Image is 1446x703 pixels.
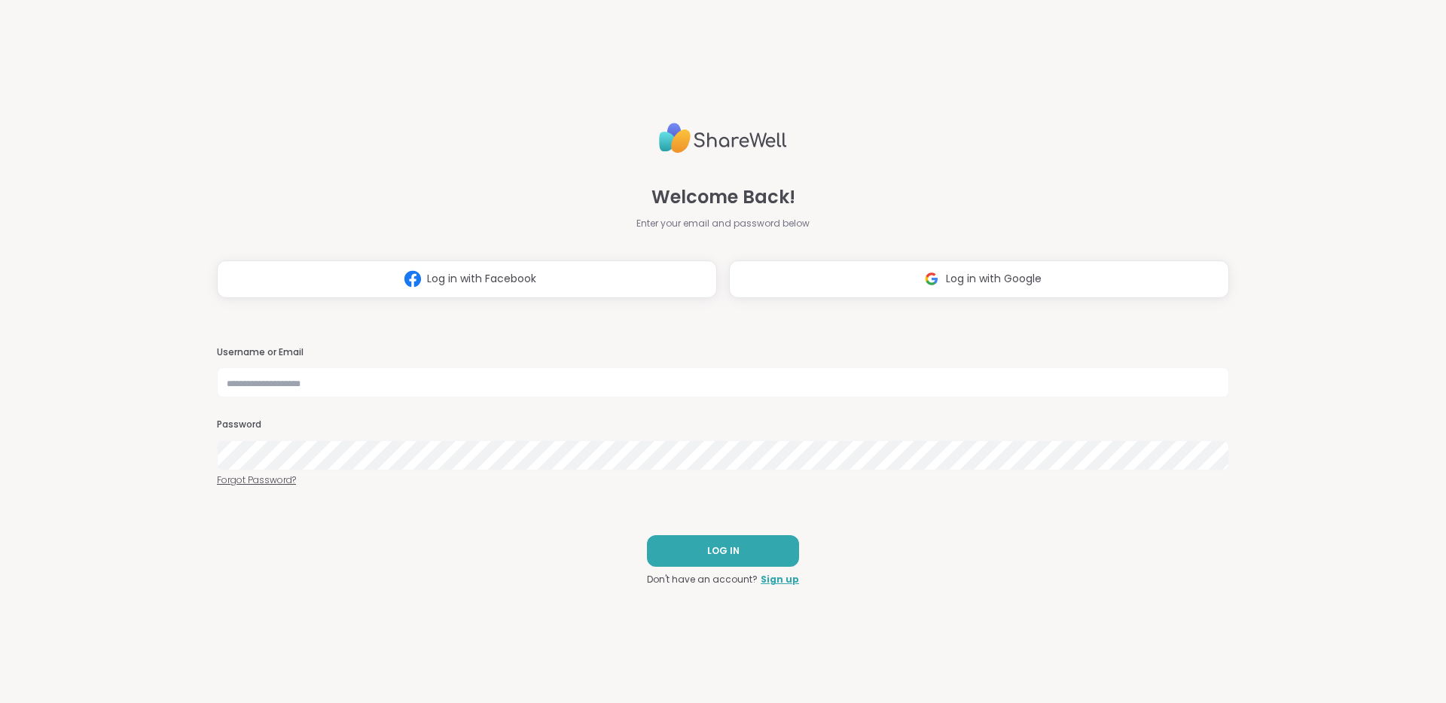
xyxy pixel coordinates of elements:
a: Sign up [761,573,799,586]
img: ShareWell Logomark [398,265,427,293]
span: Log in with Google [946,271,1042,287]
a: Forgot Password? [217,473,1229,487]
button: LOG IN [647,535,799,567]
img: ShareWell Logomark [917,265,946,293]
span: Don't have an account? [647,573,758,586]
button: Log in with Facebook [217,260,717,298]
span: Log in with Facebook [427,271,536,287]
span: Enter your email and password below [636,217,810,230]
button: Log in with Google [729,260,1229,298]
h3: Username or Email [217,346,1229,359]
img: ShareWell Logo [659,117,787,160]
h3: Password [217,418,1229,431]
span: Welcome Back! [651,184,795,211]
span: LOG IN [707,544,740,558]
